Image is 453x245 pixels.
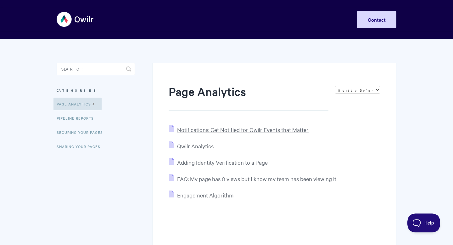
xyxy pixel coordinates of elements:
a: Qwilr Analytics [169,142,214,150]
select: Page reloads on selection [335,86,380,94]
a: Securing Your Pages [57,126,108,139]
a: Contact [357,11,396,28]
a: Sharing Your Pages [57,140,105,153]
h1: Page Analytics [169,83,328,111]
a: FAQ: My page has 0 views but I know my team has been viewing it [169,175,336,182]
span: Engagement Algorithm [177,191,234,199]
span: Qwilr Analytics [177,142,214,150]
a: Engagement Algorithm [169,191,234,199]
img: Qwilr Help Center [57,8,94,31]
h3: Categories [57,85,135,96]
span: Notifications: Get Notified for Qwilr Events that Matter [177,126,309,133]
span: Adding Identity Verification to a Page [177,159,268,166]
iframe: Toggle Customer Support [407,214,440,232]
a: Adding Identity Verification to a Page [169,159,268,166]
span: FAQ: My page has 0 views but I know my team has been viewing it [177,175,336,182]
input: Search [57,63,135,75]
a: Notifications: Get Notified for Qwilr Events that Matter [169,126,309,133]
a: Page Analytics [53,98,102,110]
a: Pipeline reports [57,112,98,124]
